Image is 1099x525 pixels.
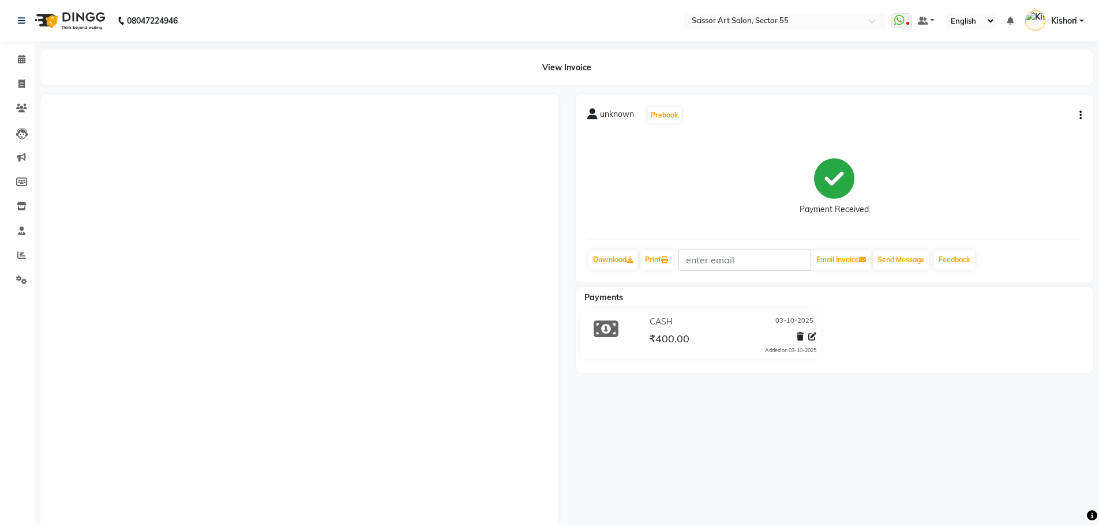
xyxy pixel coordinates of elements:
[584,292,623,303] span: Payments
[800,203,869,216] div: Payment Received
[934,250,975,270] a: Feedback
[873,250,929,270] button: Send Message
[1025,10,1045,31] img: Kishori
[40,50,1093,85] div: View Invoice
[812,250,871,270] button: Email Invoice
[1051,15,1077,27] span: Kishori
[678,249,811,271] input: enter email
[765,346,816,354] div: Added on 03-10-2025
[640,250,673,270] a: Print
[649,332,689,348] span: ₹400.00
[600,108,634,124] span: unknown
[127,5,178,37] b: 08047224946
[775,316,813,328] span: 03-10-2025
[648,107,681,123] button: Prebook
[650,316,673,328] span: CASH
[29,5,108,37] img: logo
[588,250,638,270] a: Download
